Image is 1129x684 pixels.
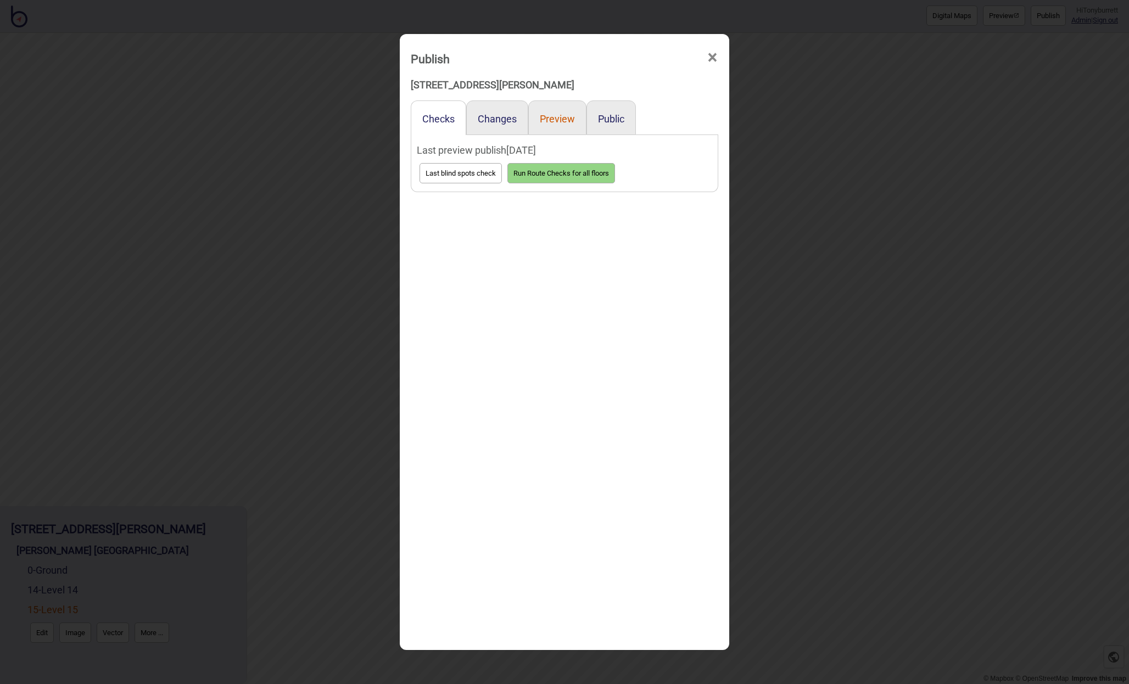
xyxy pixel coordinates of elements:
[422,113,455,125] button: Checks
[598,113,624,125] button: Public
[411,75,718,95] div: [STREET_ADDRESS][PERSON_NAME]
[417,141,712,160] div: Last preview publish [DATE]
[507,163,615,183] button: Run Route Checks for all floors
[540,113,575,125] button: Preview
[411,47,450,71] div: Publish
[420,163,502,183] button: Last blind spots check
[707,40,718,76] span: ×
[478,113,517,125] button: Changes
